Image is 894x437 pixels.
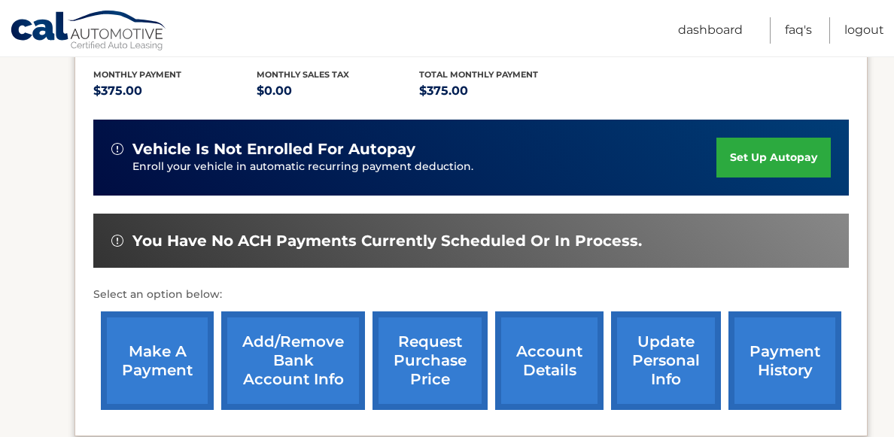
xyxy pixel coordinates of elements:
a: payment history [728,311,841,410]
p: Select an option below: [93,286,849,304]
img: alert-white.svg [111,143,123,155]
span: Total Monthly Payment [419,69,538,80]
span: Monthly Payment [93,69,181,80]
a: update personal info [611,311,721,410]
a: set up autopay [716,138,831,178]
a: Cal Automotive [10,10,168,53]
a: FAQ's [785,17,812,44]
p: $375.00 [93,80,257,102]
a: Add/Remove bank account info [221,311,365,410]
a: Logout [844,17,884,44]
a: make a payment [101,311,214,410]
span: vehicle is not enrolled for autopay [132,140,415,159]
p: Enroll your vehicle in automatic recurring payment deduction. [132,159,716,175]
a: Dashboard [678,17,743,44]
p: $375.00 [419,80,582,102]
img: alert-white.svg [111,235,123,247]
a: request purchase price [372,311,488,410]
p: $0.00 [257,80,420,102]
a: account details [495,311,604,410]
span: Monthly sales Tax [257,69,349,80]
span: You have no ACH payments currently scheduled or in process. [132,232,642,250]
